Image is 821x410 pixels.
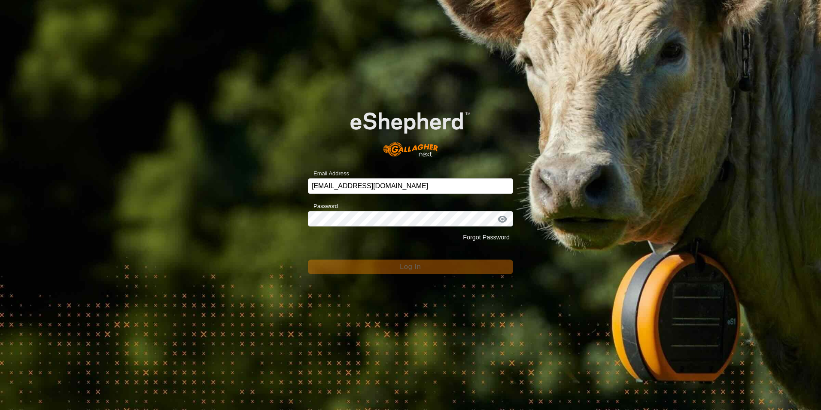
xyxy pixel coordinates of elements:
input: Email Address [308,178,513,194]
img: E-shepherd Logo [328,95,493,165]
button: Log In [308,260,513,274]
label: Password [308,202,338,211]
label: Email Address [308,169,349,178]
span: Log In [400,263,421,270]
a: Forgot Password [463,234,510,241]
